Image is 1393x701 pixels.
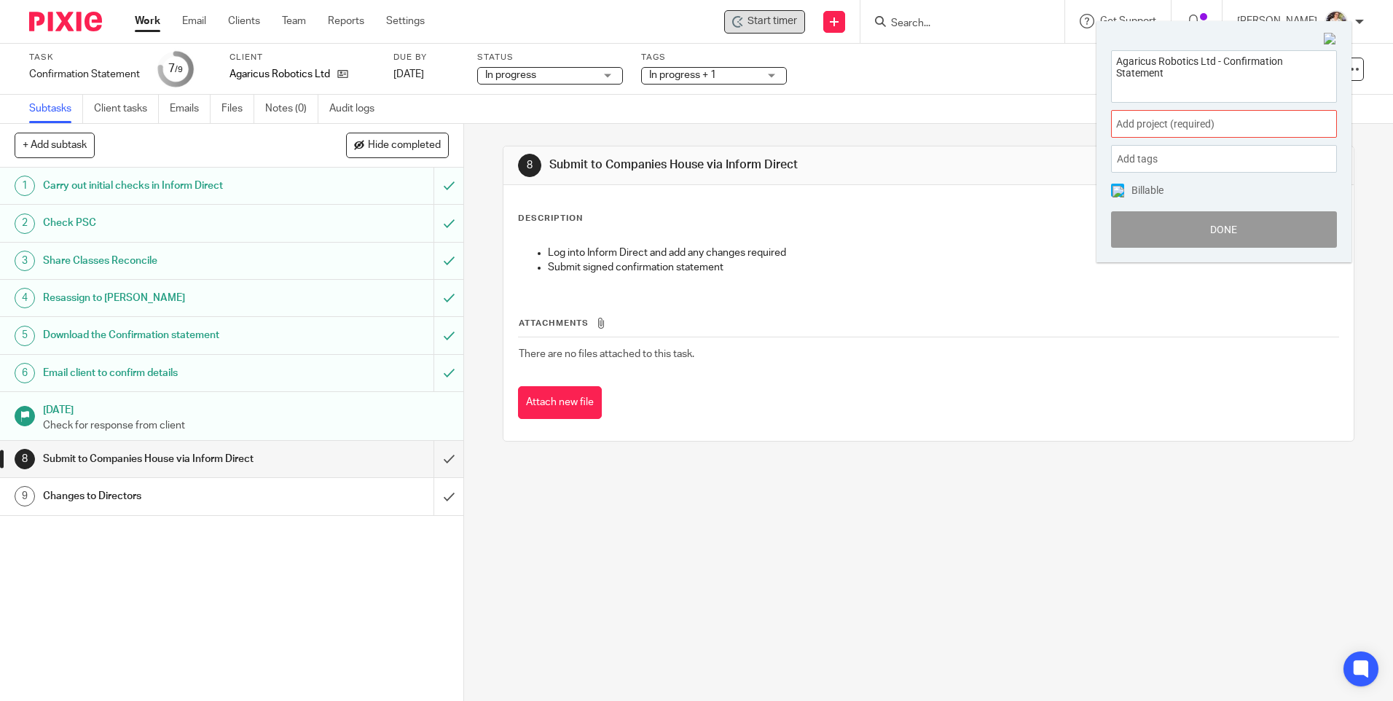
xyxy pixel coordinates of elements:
[548,260,1338,275] p: Submit signed confirmation statement
[43,250,294,272] h1: Share Classes Reconcile
[346,133,449,157] button: Hide completed
[168,60,183,77] div: 7
[221,95,254,123] a: Files
[890,17,1021,31] input: Search
[1111,211,1337,248] button: Done
[1117,148,1165,171] span: Add tags
[1116,117,1300,132] span: Add project (required)
[43,324,294,346] h1: Download the Confirmation statement
[1131,185,1164,195] span: Billable
[43,212,294,234] h1: Check PSC
[15,133,95,157] button: + Add subtask
[15,288,35,308] div: 4
[15,214,35,234] div: 2
[1325,10,1348,34] img: Kayleigh%20Henson.jpeg
[518,154,541,177] div: 8
[43,287,294,309] h1: Resassign to [PERSON_NAME]
[724,10,805,34] div: Agaricus Robotics Ltd - Confirmation Statement
[15,326,35,346] div: 5
[393,52,459,63] label: Due by
[477,52,623,63] label: Status
[229,67,330,82] p: Agaricus Robotics Ltd
[29,52,140,63] label: Task
[548,246,1338,260] p: Log into Inform Direct and add any changes required
[43,399,450,418] h1: [DATE]
[329,95,385,123] a: Audit logs
[182,14,206,28] a: Email
[229,52,375,63] label: Client
[43,485,294,507] h1: Changes to Directors
[1324,33,1337,46] img: Close
[170,95,211,123] a: Emails
[518,386,602,419] button: Attach new file
[519,349,694,359] span: There are no files attached to this task.
[175,66,183,74] small: /9
[228,14,260,28] a: Clients
[135,14,160,28] a: Work
[15,363,35,383] div: 6
[1113,186,1124,197] img: checked.png
[15,449,35,469] div: 8
[29,12,102,31] img: Pixie
[43,362,294,384] h1: Email client to confirm details
[43,418,450,433] p: Check for response from client
[43,175,294,197] h1: Carry out initial checks in Inform Direct
[94,95,159,123] a: Client tasks
[518,213,583,224] p: Description
[43,448,294,470] h1: Submit to Companies House via Inform Direct
[15,176,35,196] div: 1
[29,95,83,123] a: Subtasks
[1237,14,1317,28] p: [PERSON_NAME]
[1112,51,1336,98] textarea: Agaricus Robotics Ltd - Confirmation Statement
[519,319,589,327] span: Attachments
[29,67,140,82] div: Confirmation Statement
[15,251,35,271] div: 3
[641,52,787,63] label: Tags
[368,140,441,152] span: Hide completed
[15,486,35,506] div: 9
[386,14,425,28] a: Settings
[282,14,306,28] a: Team
[265,95,318,123] a: Notes (0)
[328,14,364,28] a: Reports
[485,70,536,80] span: In progress
[549,157,960,173] h1: Submit to Companies House via Inform Direct
[1100,16,1156,26] span: Get Support
[747,14,797,29] span: Start timer
[393,69,424,79] span: [DATE]
[649,70,716,80] span: In progress + 1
